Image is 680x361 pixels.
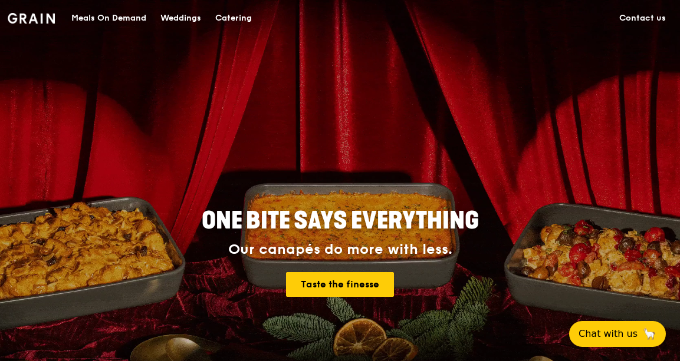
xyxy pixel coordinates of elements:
img: Grain [8,13,55,24]
a: Contact us [612,1,673,36]
div: Our canapés do more with less. [128,241,553,258]
span: 🦙 [642,327,656,341]
span: Chat with us [579,327,638,341]
div: Weddings [160,1,201,36]
div: Catering [215,1,252,36]
a: Catering [208,1,259,36]
button: Chat with us🦙 [569,321,666,347]
span: ONE BITE SAYS EVERYTHING [202,207,479,235]
a: Weddings [153,1,208,36]
a: Taste the finesse [286,272,394,297]
div: Meals On Demand [71,1,146,36]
